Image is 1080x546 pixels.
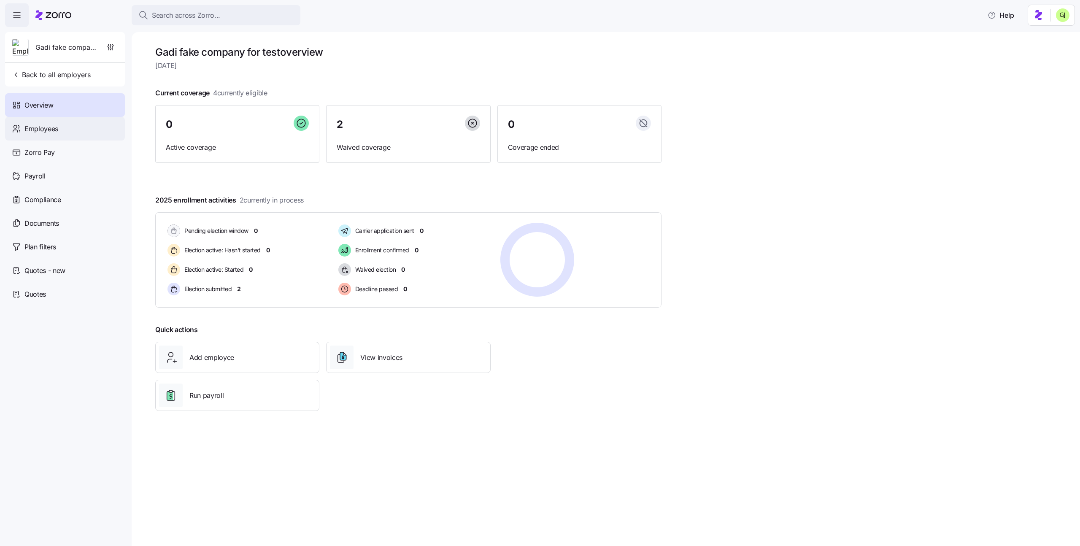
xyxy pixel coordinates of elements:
[420,227,424,235] span: 0
[182,265,243,274] span: Election active: Started
[155,88,267,98] span: Current coverage
[155,46,661,59] h1: Gadi fake company for test overview
[337,119,343,130] span: 2
[353,227,414,235] span: Carrier application sent
[337,142,480,153] span: Waived coverage
[5,117,125,141] a: Employees
[353,265,396,274] span: Waived election
[5,259,125,282] a: Quotes - new
[213,88,267,98] span: 4 currently eligible
[132,5,300,25] button: Search across Zorro...
[12,39,28,56] img: Employer logo
[8,66,94,83] button: Back to all employers
[12,70,91,80] span: Back to all employers
[5,188,125,211] a: Compliance
[182,246,261,254] span: Election active: Hasn't started
[5,211,125,235] a: Documents
[360,352,402,363] span: View invoices
[182,285,232,293] span: Election submitted
[981,7,1021,24] button: Help
[166,142,309,153] span: Active coverage
[5,235,125,259] a: Plan filters
[5,282,125,306] a: Quotes
[254,227,258,235] span: 0
[5,141,125,164] a: Zorro Pay
[189,352,234,363] span: Add employee
[353,285,398,293] span: Deadline passed
[5,164,125,188] a: Payroll
[353,246,409,254] span: Enrollment confirmed
[24,265,65,276] span: Quotes - new
[24,218,59,229] span: Documents
[24,147,55,158] span: Zorro Pay
[508,142,651,153] span: Coverage ended
[152,10,220,21] span: Search across Zorro...
[240,195,304,205] span: 2 currently in process
[249,265,253,274] span: 0
[166,119,173,130] span: 0
[155,324,198,335] span: Quick actions
[24,242,56,252] span: Plan filters
[266,246,270,254] span: 0
[24,171,46,181] span: Payroll
[5,93,125,117] a: Overview
[1056,8,1069,22] img: b91c5c9db8bb9f3387758c2d7cf845d3
[24,289,46,300] span: Quotes
[35,42,96,53] span: Gadi fake company for test
[155,60,661,71] span: [DATE]
[182,227,248,235] span: Pending election window
[24,195,61,205] span: Compliance
[403,285,407,293] span: 0
[189,390,224,401] span: Run payroll
[988,10,1014,20] span: Help
[24,124,58,134] span: Employees
[24,100,53,111] span: Overview
[237,285,241,293] span: 2
[155,195,304,205] span: 2025 enrollment activities
[401,265,405,274] span: 0
[508,119,515,130] span: 0
[415,246,418,254] span: 0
